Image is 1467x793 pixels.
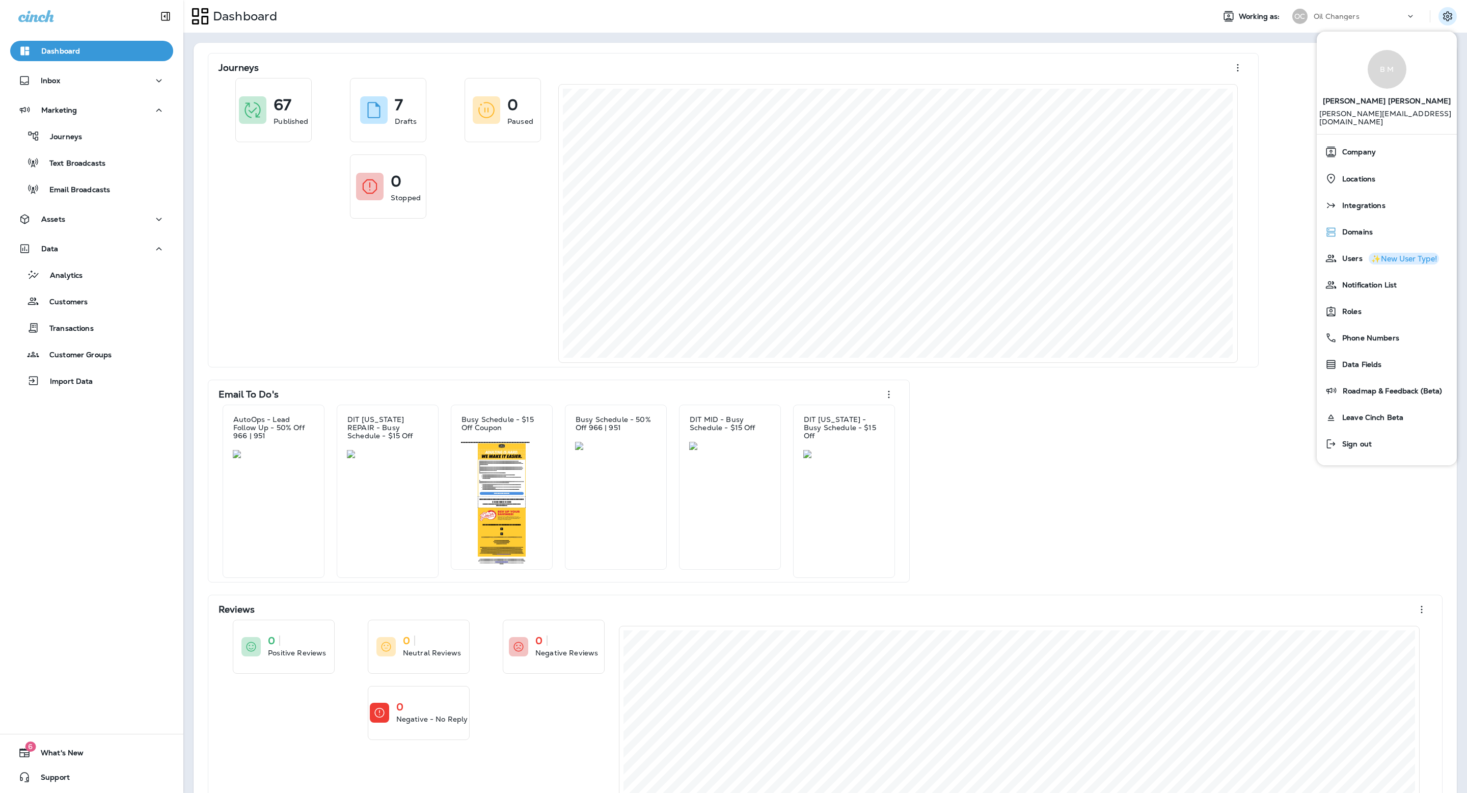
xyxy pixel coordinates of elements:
[1337,254,1363,263] span: Users
[219,389,279,400] p: Email To Do's
[576,415,656,432] p: Busy Schedule - 50% Off 966 | 951
[10,178,173,200] button: Email Broadcasts
[1319,110,1455,134] p: [PERSON_NAME][EMAIL_ADDRESS][DOMAIN_NAME]
[403,636,410,646] p: 0
[1317,431,1457,457] button: Sign out
[1368,50,1406,89] div: B M
[268,648,326,658] p: Positive Reviews
[31,773,70,785] span: Support
[10,370,173,391] button: Import Data
[1292,9,1308,24] div: OC
[1321,168,1453,189] a: Locations
[39,298,88,307] p: Customers
[535,648,598,658] p: Negative Reviews
[1337,307,1362,316] span: Roles
[396,714,468,724] p: Negative - No Reply
[1239,12,1282,21] span: Working as:
[1321,222,1453,242] a: Domains
[41,245,59,253] p: Data
[1337,334,1399,342] span: Phone Numbers
[10,209,173,229] button: Assets
[151,6,180,27] button: Collapse Sidebar
[10,152,173,173] button: Text Broadcasts
[535,636,542,646] p: 0
[1321,142,1453,162] a: Company
[1321,301,1453,322] a: Roles
[219,63,259,73] p: Journeys
[575,442,657,450] img: dfd803bf-8f18-4fbc-a085-d9245d232ca8.jpg
[347,450,428,458] img: f0897f2c-f65b-4ef8-b389-976f8a3500fe.jpg
[1317,404,1457,431] button: Leave Cinch Beta
[395,100,403,110] p: 7
[274,116,308,126] p: Published
[1317,192,1457,219] button: Integrations
[461,415,542,432] p: Busy Schedule - $15 Off Coupon
[10,125,173,147] button: Journeys
[31,749,84,761] span: What's New
[1337,148,1376,156] span: Company
[395,116,417,126] p: Drafts
[10,264,173,285] button: Analytics
[689,442,771,450] img: fbe1336b-c9c8-4d66-8e32-462c9dae3f7a.jpg
[690,415,770,432] p: DIT MID - Busy Schedule - $15 Off
[1337,413,1403,422] span: Leave Cinch Beta
[1337,175,1375,183] span: Locations
[1321,248,1453,269] a: Users✨New User Type!
[1317,165,1457,192] button: Locations
[268,636,275,646] p: 0
[274,100,291,110] p: 67
[25,742,36,752] span: 6
[1337,360,1382,369] span: Data Fields
[1321,328,1453,348] a: Phone Numbers
[1317,378,1457,404] button: Roadmap & Feedback (Beta)
[233,450,314,458] img: 00dded38-29fc-4c04-a1d7-a7aea998d2dc.jpg
[10,70,173,91] button: Inbox
[803,450,885,458] img: 75bf11ef-492c-4b0f-9db3-cf7656a5f31a.jpg
[391,176,401,187] p: 0
[1321,354,1453,375] a: Data Fields
[40,133,82,142] p: Journeys
[1323,89,1451,110] span: [PERSON_NAME] [PERSON_NAME]
[1369,253,1439,265] button: ✨New User Type!
[1337,440,1372,448] span: Sign out
[40,377,93,387] p: Import Data
[1317,298,1457,325] button: Roles
[10,41,173,61] button: Dashboard
[1321,381,1453,401] a: Roadmap & Feedback (Beta)
[41,47,80,55] p: Dashboard
[39,324,94,334] p: Transactions
[10,767,173,787] button: Support
[507,100,518,110] p: 0
[461,442,542,565] img: 70a14d0c-1c85-4cc8-8c5e-694637a61e7a.jpg
[1314,12,1360,20] p: Oil Changers
[403,648,461,658] p: Neutral Reviews
[1438,7,1457,25] button: Settings
[1337,201,1385,210] span: Integrations
[396,702,403,712] p: 0
[1321,275,1453,295] a: Notification List
[219,604,255,615] p: Reviews
[10,290,173,312] button: Customers
[804,415,884,440] p: DIT [US_STATE] - Busy Schedule - $15 Off
[1317,40,1457,134] a: B M[PERSON_NAME] [PERSON_NAME] [PERSON_NAME][EMAIL_ADDRESS][DOMAIN_NAME]
[1338,387,1443,395] span: Roadmap & Feedback (Beta)
[41,76,60,85] p: Inbox
[209,9,277,24] p: Dashboard
[10,743,173,763] button: 6What's New
[1317,272,1457,298] button: Notification List
[10,239,173,259] button: Data
[391,193,421,203] p: Stopped
[1317,139,1457,165] button: Company
[1371,255,1437,262] div: ✨New User Type!
[10,317,173,338] button: Transactions
[41,215,65,223] p: Assets
[1317,351,1457,378] button: Data Fields
[507,116,533,126] p: Paused
[1337,228,1373,236] span: Domains
[1317,325,1457,351] button: Phone Numbers
[1317,245,1457,272] button: Users✨New User Type!
[233,415,314,440] p: AutoOps - Lead Follow Up - 50% Off 966 | 951
[39,351,112,360] p: Customer Groups
[1321,195,1453,216] a: Integrations
[39,186,110,195] p: Email Broadcasts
